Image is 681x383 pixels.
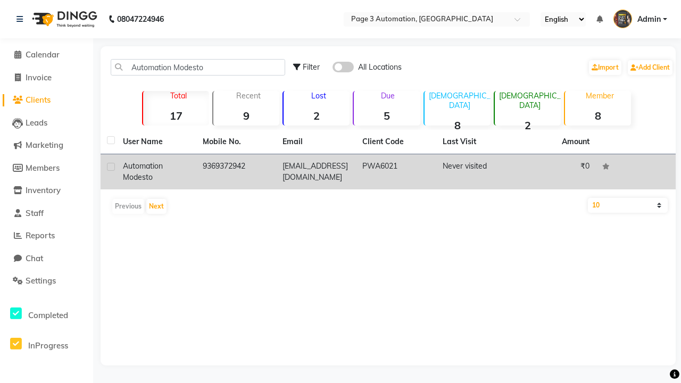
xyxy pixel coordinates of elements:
[3,139,90,152] a: Marketing
[26,253,43,263] span: Chat
[123,161,163,182] span: Automation Modesto
[218,91,279,101] p: Recent
[516,154,596,189] td: ₹0
[499,91,561,110] p: [DEMOGRAPHIC_DATA]
[613,10,632,28] img: Admin
[26,118,47,128] span: Leads
[436,154,516,189] td: Never visited
[3,94,90,106] a: Clients
[26,49,60,60] span: Calendar
[303,62,320,72] span: Filter
[495,119,561,132] strong: 2
[143,109,209,122] strong: 17
[276,130,356,154] th: Email
[111,59,285,76] input: Search by Name/Mobile/Email/Code
[569,91,631,101] p: Member
[425,119,491,132] strong: 8
[26,276,56,286] span: Settings
[28,340,68,351] span: InProgress
[637,14,661,25] span: Admin
[117,130,196,154] th: User Name
[147,91,209,101] p: Total
[26,72,52,82] span: Invoice
[628,60,672,75] a: Add Client
[146,199,167,214] button: Next
[276,154,356,189] td: [EMAIL_ADDRESS][DOMAIN_NAME]
[117,4,164,34] b: 08047224946
[436,130,516,154] th: Last Visit
[3,162,90,174] a: Members
[589,60,621,75] a: Import
[358,62,402,73] span: All Locations
[3,117,90,129] a: Leads
[565,109,631,122] strong: 8
[27,4,100,34] img: logo
[3,185,90,197] a: Inventory
[196,130,276,154] th: Mobile No.
[26,230,55,240] span: Reports
[3,49,90,61] a: Calendar
[288,91,350,101] p: Lost
[354,109,420,122] strong: 5
[3,72,90,84] a: Invoice
[26,95,51,105] span: Clients
[284,109,350,122] strong: 2
[26,208,44,218] span: Staff
[356,91,420,101] p: Due
[26,185,61,195] span: Inventory
[196,154,276,189] td: 9369372942
[3,253,90,265] a: Chat
[3,207,90,220] a: Staff
[429,91,491,110] p: [DEMOGRAPHIC_DATA]
[3,230,90,242] a: Reports
[26,163,60,173] span: Members
[555,130,596,154] th: Amount
[356,154,436,189] td: PWA6021
[28,310,68,320] span: Completed
[26,140,63,150] span: Marketing
[213,109,279,122] strong: 9
[356,130,436,154] th: Client Code
[3,275,90,287] a: Settings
